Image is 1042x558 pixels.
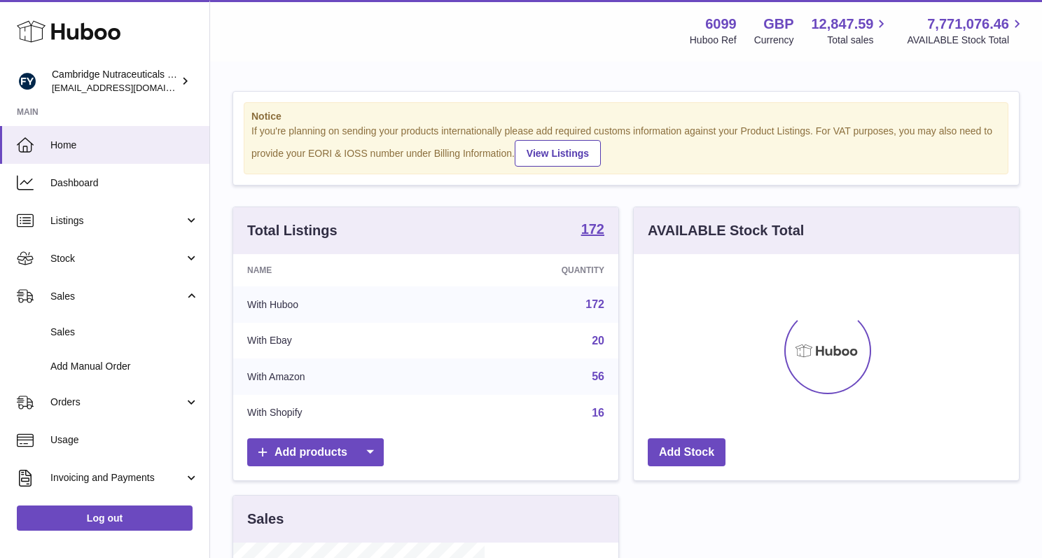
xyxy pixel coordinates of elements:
td: With Amazon [233,358,444,395]
a: 172 [585,298,604,310]
span: Total sales [827,34,889,47]
div: Huboo Ref [690,34,737,47]
div: Cambridge Nutraceuticals Ltd [52,68,178,95]
span: Stock [50,252,184,265]
th: Quantity [444,254,618,286]
td: With Ebay [233,323,444,359]
strong: 172 [581,222,604,236]
span: [EMAIL_ADDRESS][DOMAIN_NAME] [52,82,206,93]
div: Currency [754,34,794,47]
span: Invoicing and Payments [50,471,184,484]
a: Add Stock [648,438,725,467]
a: Log out [17,505,193,531]
h3: AVAILABLE Stock Total [648,221,804,240]
a: 56 [592,370,604,382]
span: 12,847.59 [811,15,873,34]
span: AVAILABLE Stock Total [907,34,1025,47]
span: 7,771,076.46 [927,15,1009,34]
a: Add products [247,438,384,467]
a: 20 [592,335,604,347]
h3: Sales [247,510,284,529]
a: 16 [592,407,604,419]
strong: GBP [763,15,793,34]
span: Listings [50,214,184,228]
a: 172 [581,222,604,239]
span: Sales [50,290,184,303]
strong: 6099 [705,15,737,34]
strong: Notice [251,110,1001,123]
span: Sales [50,326,199,339]
span: Dashboard [50,176,199,190]
td: With Huboo [233,286,444,323]
span: Usage [50,433,199,447]
td: With Shopify [233,395,444,431]
a: 7,771,076.46 AVAILABLE Stock Total [907,15,1025,47]
a: View Listings [515,140,601,167]
a: 12,847.59 Total sales [811,15,889,47]
th: Name [233,254,444,286]
div: If you're planning on sending your products internationally please add required customs informati... [251,125,1001,167]
span: Home [50,139,199,152]
img: huboo@camnutra.com [17,71,38,92]
h3: Total Listings [247,221,338,240]
span: Orders [50,396,184,409]
span: Add Manual Order [50,360,199,373]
